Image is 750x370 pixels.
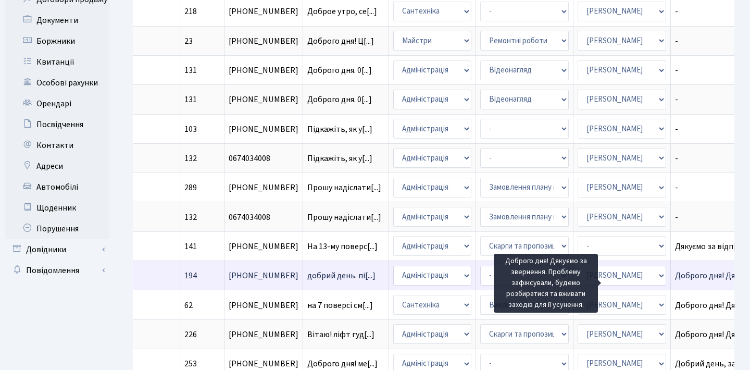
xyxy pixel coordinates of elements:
[229,37,298,45] span: [PHONE_NUMBER]
[494,254,598,313] div: Доброго дня! Дякуємо за звернення. Проблему зафіксували, будемо розбиратися та вживати заходів дл...
[675,270,745,281] span: Доброго дня! Дя[...]
[5,72,109,93] a: Особові рахунки
[675,358,746,369] span: Добрий день, за[...]
[184,65,197,76] span: 131
[307,94,372,105] span: Доброго дня. 0[...]
[5,135,109,156] a: Контакти
[229,242,298,251] span: [PHONE_NUMBER]
[184,241,197,252] span: 141
[229,66,298,75] span: [PHONE_NUMBER]
[675,329,745,340] span: Доброго дня! Дя[...]
[229,213,298,221] span: 0674034008
[229,95,298,104] span: [PHONE_NUMBER]
[307,6,377,17] span: Доброе утро, се[...]
[184,182,197,193] span: 289
[184,329,197,340] span: 226
[675,300,745,311] span: Доброго дня! Дя[...]
[307,124,372,135] span: Підкажіть, як у[...]
[229,301,298,310] span: [PHONE_NUMBER]
[5,177,109,198] a: Автомобілі
[229,154,298,163] span: 0674034008
[307,270,376,281] span: добрий день. пі[...]
[5,10,109,31] a: Документи
[184,94,197,105] span: 131
[5,218,109,239] a: Порушення
[307,300,373,311] span: на 7 поверсі см[...]
[675,37,747,45] span: -
[229,272,298,280] span: [PHONE_NUMBER]
[229,7,298,16] span: [PHONE_NUMBER]
[307,329,374,340] span: Вітаю! ліфт гуд[...]
[307,35,374,47] span: Доброго дня! Ц[...]
[5,52,109,72] a: Квитанції
[307,65,372,76] span: Доброго дня. 0[...]
[5,114,109,135] a: Посвідчення
[229,125,298,133] span: [PHONE_NUMBER]
[5,156,109,177] a: Адреси
[184,270,197,281] span: 194
[675,7,747,16] span: -
[229,183,298,192] span: [PHONE_NUMBER]
[307,358,378,369] span: Доброго дня! ме[...]
[675,95,747,104] span: -
[184,358,197,369] span: 253
[184,124,197,135] span: 103
[307,153,372,164] span: Підкажіть, як у[...]
[184,300,193,311] span: 62
[675,183,747,192] span: -
[5,31,109,52] a: Боржники
[675,213,747,221] span: -
[5,260,109,281] a: Повідомлення
[675,241,744,252] span: Дякуємо за відп[...]
[184,35,193,47] span: 23
[184,6,197,17] span: 218
[5,239,109,260] a: Довідники
[229,330,298,339] span: [PHONE_NUMBER]
[5,93,109,114] a: Орендарі
[307,212,381,223] span: Прошу надіслати[...]
[307,182,381,193] span: Прошу надіслати[...]
[184,153,197,164] span: 132
[675,125,747,133] span: -
[675,154,747,163] span: -
[229,360,298,368] span: [PHONE_NUMBER]
[184,212,197,223] span: 132
[675,66,747,75] span: -
[5,198,109,218] a: Щоденник
[307,241,378,252] span: На 13-му поверс[...]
